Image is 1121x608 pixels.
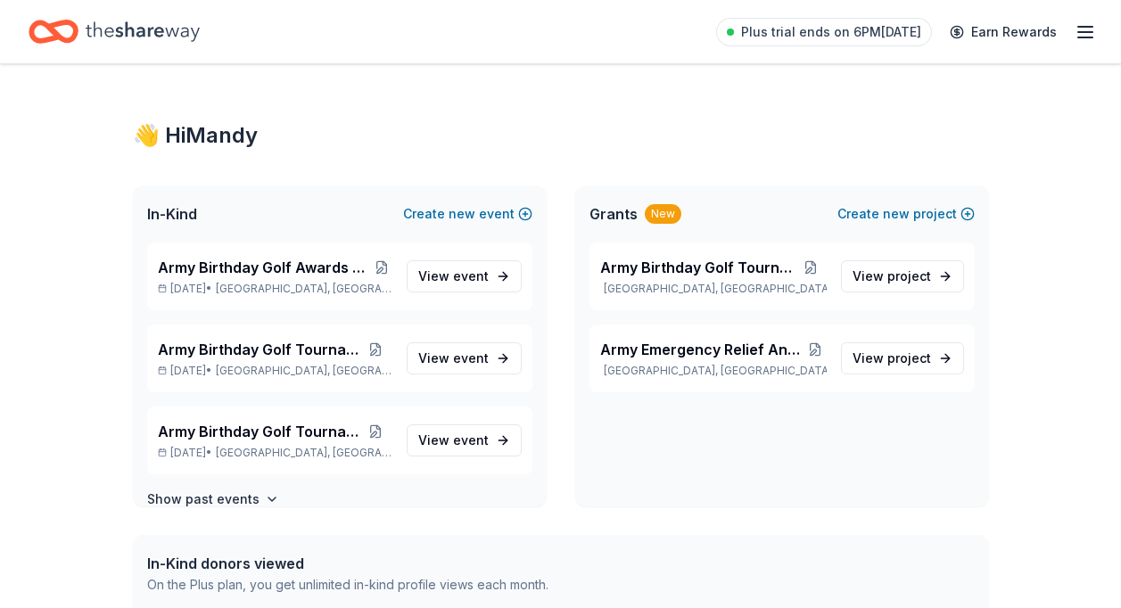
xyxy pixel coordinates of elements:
a: Home [29,11,200,53]
span: Army Emergency Relief Annual Giving Campaign [600,339,805,360]
p: [GEOGRAPHIC_DATA], [GEOGRAPHIC_DATA] [600,282,827,296]
a: View event [407,260,522,292]
span: Army Birthday Golf Tournament [600,257,795,278]
span: View [418,348,489,369]
span: [GEOGRAPHIC_DATA], [GEOGRAPHIC_DATA] [216,282,392,296]
span: Plus trial ends on 6PM[DATE] [741,21,921,43]
span: new [883,203,910,225]
button: Show past events [147,489,279,510]
button: Createnewproject [837,203,975,225]
p: [DATE] • [158,446,392,460]
span: View [853,266,931,287]
span: project [887,268,931,283]
p: [DATE] • [158,282,392,296]
span: [GEOGRAPHIC_DATA], [GEOGRAPHIC_DATA] [216,446,392,460]
a: View project [841,260,964,292]
span: View [418,430,489,451]
span: View [853,348,931,369]
h4: Show past events [147,489,260,510]
a: View event [407,424,522,456]
div: 👋 Hi Mandy [133,121,989,150]
span: event [453,268,489,283]
span: View [418,266,489,287]
span: [GEOGRAPHIC_DATA], [GEOGRAPHIC_DATA] [216,364,392,378]
div: New [645,204,681,224]
a: View event [407,342,522,374]
span: Army Birthday Golf Tournament [158,339,360,360]
span: Army Birthday Golf Awards Luncheon Silent Auction [158,257,372,278]
span: In-Kind [147,203,197,225]
span: event [453,432,489,448]
button: Createnewevent [403,203,532,225]
a: Plus trial ends on 6PM[DATE] [716,18,932,46]
p: [GEOGRAPHIC_DATA], [GEOGRAPHIC_DATA] [600,364,827,378]
span: Army Birthday Golf Tournament [158,421,360,442]
span: new [449,203,475,225]
span: event [453,350,489,366]
span: Grants [589,203,638,225]
span: project [887,350,931,366]
a: Earn Rewards [939,16,1067,48]
div: In-Kind donors viewed [147,553,548,574]
a: View project [841,342,964,374]
p: [DATE] • [158,364,392,378]
div: On the Plus plan, you get unlimited in-kind profile views each month. [147,574,548,596]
